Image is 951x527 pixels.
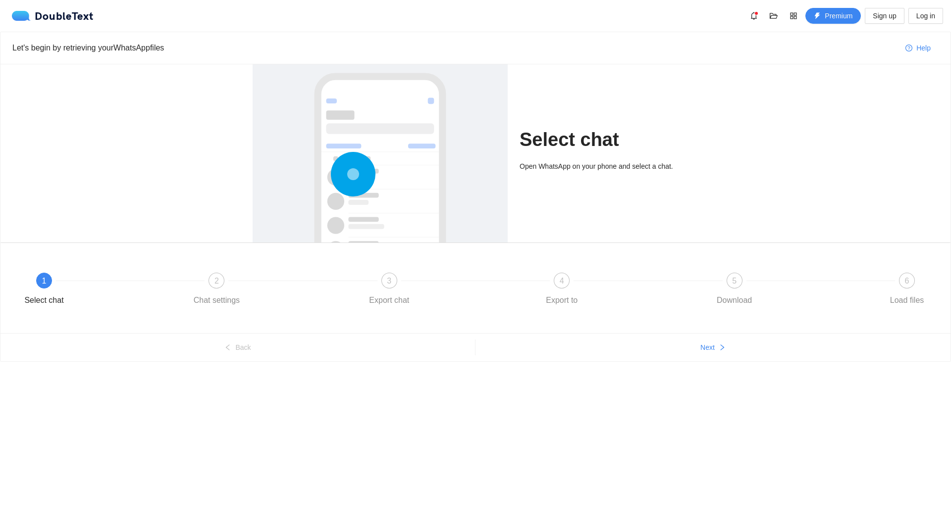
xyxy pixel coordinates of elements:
div: DoubleText [12,11,94,21]
span: bell [746,12,761,20]
div: 3Export chat [361,273,533,308]
button: bell [746,8,762,24]
span: Premium [825,10,852,21]
button: appstore [786,8,801,24]
button: thunderboltPremium [805,8,861,24]
button: Sign up [865,8,904,24]
div: Export to [546,292,578,308]
button: question-circleHelp [898,40,939,56]
button: Log in [908,8,943,24]
h1: Select chat [520,128,698,151]
span: right [719,344,726,352]
span: 5 [732,277,737,285]
span: question-circle [905,45,912,52]
span: 3 [387,277,391,285]
div: 5Download [706,273,878,308]
span: 2 [214,277,219,285]
div: 4Export to [533,273,705,308]
div: 2Chat settings [188,273,360,308]
span: appstore [786,12,801,20]
button: Nextright [475,339,951,355]
div: Open WhatsApp on your phone and select a chat. [520,161,698,172]
div: Load files [890,292,924,308]
div: Let's begin by retrieving your WhatsApp files [12,42,898,54]
div: Select chat [24,292,63,308]
div: 1Select chat [15,273,188,308]
span: 6 [905,277,909,285]
span: Next [700,342,715,353]
div: 6Load files [878,273,936,308]
span: Help [916,43,931,53]
span: 4 [560,277,564,285]
div: Export chat [369,292,409,308]
span: folder-open [766,12,781,20]
span: thunderbolt [814,12,821,20]
span: Log in [916,10,935,21]
button: leftBack [0,339,475,355]
span: Sign up [873,10,896,21]
div: Download [717,292,752,308]
span: 1 [42,277,47,285]
img: logo [12,11,35,21]
button: folder-open [766,8,782,24]
a: logoDoubleText [12,11,94,21]
div: Chat settings [194,292,240,308]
